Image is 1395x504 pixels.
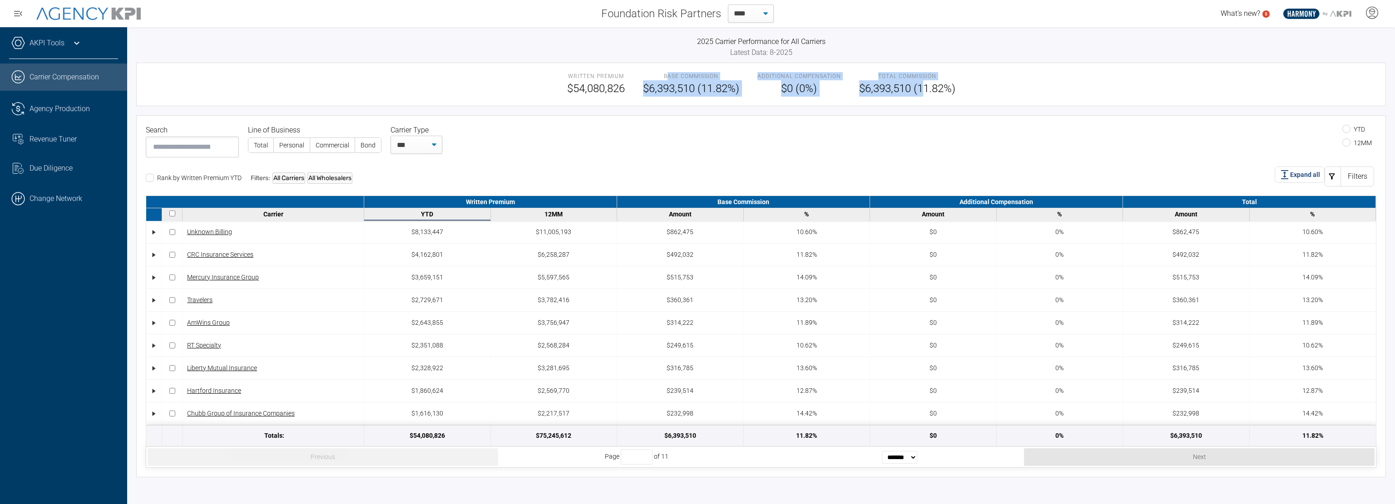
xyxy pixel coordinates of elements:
span: Totals: [264,431,284,440]
div: $316,785 [1172,363,1199,373]
div: 0% [1055,295,1064,305]
div: $3,659,151 [411,273,443,282]
div: $239,514 [667,386,693,396]
div: 14.42% [1302,409,1323,418]
span: Expand all [1290,170,1320,180]
a: Hartford Insurance [187,386,241,396]
div: • [151,292,158,308]
div: $239,514 [1172,386,1199,396]
span: Due Diligence [30,163,73,174]
div: $249,615 [667,341,693,350]
div: 14.09% [796,273,817,282]
div: $515,753 [1172,273,1199,282]
div: $232,998 [1172,409,1199,418]
a: Mercury Insurance Group [187,273,259,282]
span: Base Commission [643,72,739,80]
div: 0% [1055,386,1064,396]
div: $0 [930,386,937,396]
h3: 2025 Carrier Performance for All Carriers [136,36,1386,47]
div: $8,133,447 [411,227,443,237]
div: $0 [930,295,937,305]
div: 13.20% [796,295,817,305]
div: Filters [1341,166,1374,186]
div: $75,245,612 [536,431,571,440]
div: $3,782,416 [538,295,569,305]
div: $862,475 [667,227,693,237]
label: Total [248,138,273,152]
div: • [151,406,158,421]
div: $360,361 [667,295,693,305]
div: 11.89% [1302,318,1323,328]
input: jump to page [621,450,653,465]
span: Latest Data: 8-2025 [730,48,792,57]
div: Amount [872,210,994,218]
div: • [151,383,158,399]
span: $54,080,826 [567,80,625,97]
div: 12.87% [1302,386,1323,396]
div: 11.82% [796,431,817,440]
div: $2,729,671 [411,295,443,305]
a: 5 [1262,10,1270,18]
legend: Line of Business [248,125,381,136]
div: YTD [366,210,488,218]
span: $0 (0%) [757,80,841,97]
div: Base Commission [617,196,870,208]
div: • [151,338,158,353]
div: $0 [930,273,937,282]
a: AKPI Tools [30,38,64,49]
span: Foundation Risk Partners [601,5,721,22]
div: $2,643,855 [411,318,443,328]
div: 11.82% [1302,431,1323,440]
div: 0% [1055,227,1064,237]
div: • [151,224,158,240]
div: $3,281,695 [538,363,569,373]
div: 10.60% [1302,227,1323,237]
div: $11,005,193 [536,227,571,237]
label: Bond [355,138,381,152]
div: $515,753 [667,273,693,282]
div: $0 [930,409,937,418]
span: Additional Compensation [757,72,841,80]
div: $2,217,517 [538,409,569,418]
div: • [151,247,158,263]
div: 13.20% [1302,295,1323,305]
img: AgencyKPI [36,7,141,20]
a: AmWins Group [187,318,230,328]
div: 0% [1055,250,1064,259]
div: % [999,210,1121,218]
div: Carrier [185,210,361,218]
div: $232,998 [667,409,693,418]
div: 11.82% [796,250,817,259]
span: 12 months data from the last reported month [544,210,563,218]
div: • [151,269,158,285]
div: 10.60% [796,227,817,237]
div: $2,328,922 [411,363,443,373]
div: 0% [1055,409,1064,418]
div: 13.60% [796,363,817,373]
div: $1,860,624 [411,386,443,396]
div: $0 [930,341,937,350]
div: 0% [1055,431,1064,440]
div: $2,569,770 [538,386,569,396]
div: $0 [930,318,937,328]
div: $6,258,287 [538,250,569,259]
div: 10.62% [1302,341,1323,350]
span: Total Commission [859,72,955,80]
div: • [151,360,158,376]
div: $360,361 [1172,295,1199,305]
a: Unknown Billing [187,227,232,237]
div: % [746,210,868,218]
a: Travelers [187,295,213,305]
div: 0% [1055,273,1064,282]
div: 0% [1055,363,1064,373]
label: 12MM [1342,139,1372,147]
div: 10.62% [796,341,817,350]
div: Amount [619,210,741,218]
div: $2,351,088 [411,341,443,350]
div: 13.60% [1302,363,1323,373]
label: YTD [1342,126,1365,133]
label: Carrier Type [391,125,432,136]
div: $5,597,565 [538,273,569,282]
div: $0 [930,250,937,259]
span: Revenue Tuner [30,134,77,145]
